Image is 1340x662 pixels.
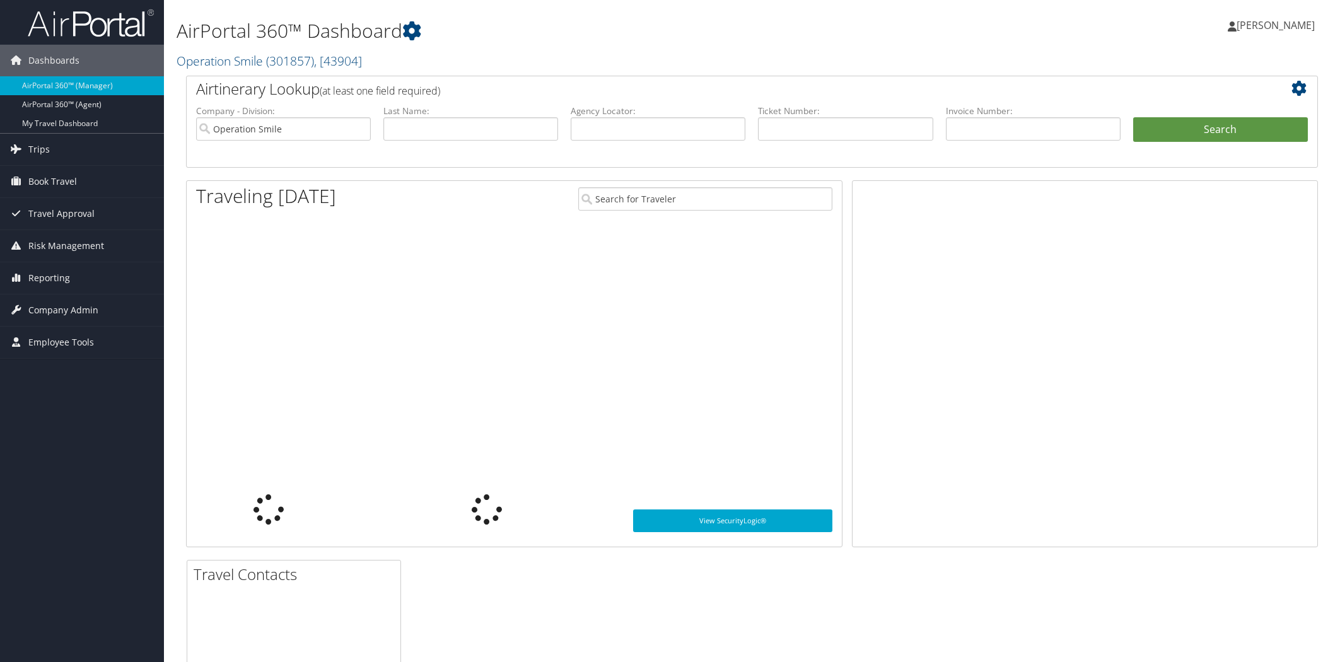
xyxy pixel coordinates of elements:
span: , [ 43904 ] [314,52,362,69]
button: Search [1133,117,1308,142]
h2: Travel Contacts [194,564,400,585]
h2: Airtinerary Lookup [196,78,1214,100]
span: Travel Approval [28,198,95,229]
span: Trips [28,134,50,165]
span: Employee Tools [28,327,94,358]
span: Risk Management [28,230,104,262]
span: (at least one field required) [320,84,440,98]
h1: AirPortal 360™ Dashboard [177,18,944,44]
label: Ticket Number: [758,105,933,117]
h1: Traveling [DATE] [196,183,336,209]
span: Company Admin [28,294,98,326]
span: Book Travel [28,166,77,197]
img: airportal-logo.png [28,8,154,38]
span: [PERSON_NAME] [1237,18,1315,32]
label: Last Name: [383,105,558,117]
a: [PERSON_NAME] [1228,6,1327,44]
input: Search for Traveler [578,187,832,211]
label: Invoice Number: [946,105,1121,117]
a: Operation Smile [177,52,362,69]
span: ( 301857 ) [266,52,314,69]
span: Dashboards [28,45,79,76]
span: Reporting [28,262,70,294]
a: View SecurityLogic® [633,509,832,532]
label: Agency Locator: [571,105,745,117]
label: Company - Division: [196,105,371,117]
